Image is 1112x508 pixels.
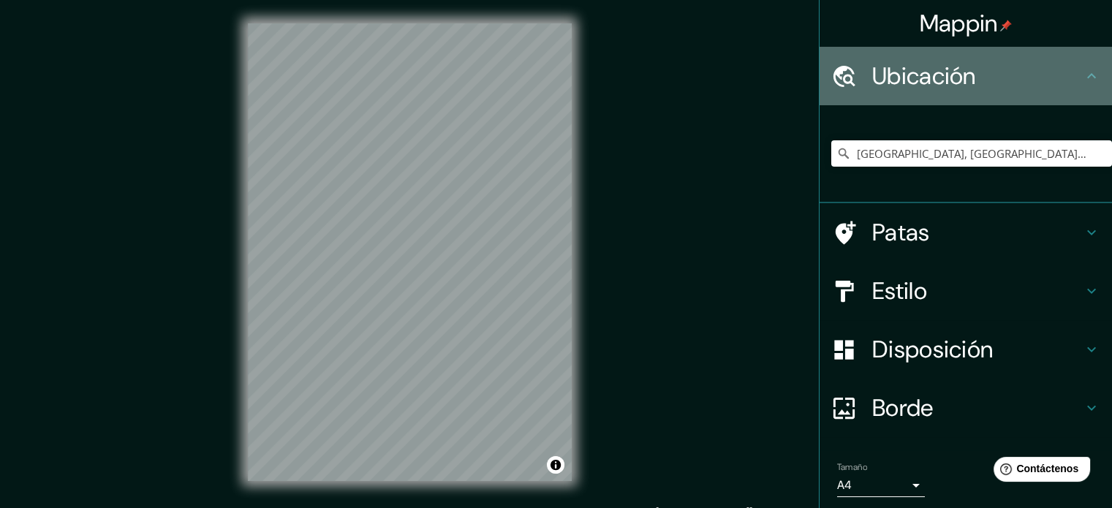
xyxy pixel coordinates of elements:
font: Patas [872,217,930,248]
font: Mappin [920,8,998,39]
font: Borde [872,393,934,423]
font: Estilo [872,276,927,306]
div: Disposición [820,320,1112,379]
font: A4 [837,477,852,493]
div: Borde [820,379,1112,437]
font: Tamaño [837,461,867,473]
input: Elige tu ciudad o zona [831,140,1112,167]
div: Patas [820,203,1112,262]
font: Disposición [872,334,993,365]
img: pin-icon.png [1000,20,1012,31]
iframe: Lanzador de widgets de ayuda [982,451,1096,492]
div: Estilo [820,262,1112,320]
button: Activar o desactivar atribución [547,456,564,474]
div: Ubicación [820,47,1112,105]
font: Ubicación [872,61,976,91]
div: A4 [837,474,925,497]
canvas: Mapa [248,23,572,481]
